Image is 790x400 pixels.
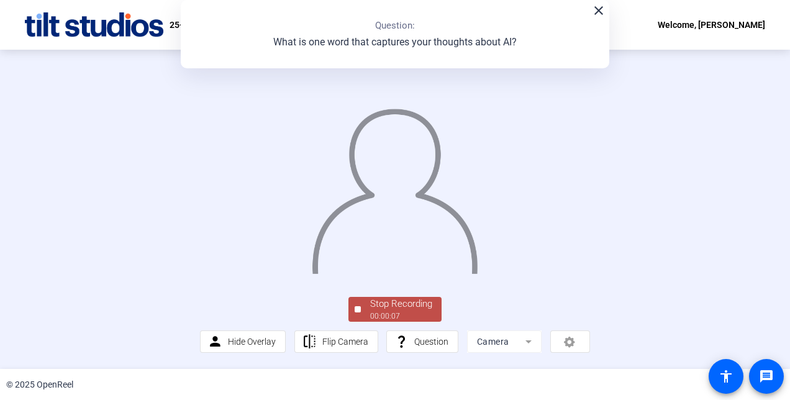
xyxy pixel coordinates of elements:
[302,334,317,350] mat-icon: flip
[386,330,458,353] button: Question
[25,12,163,37] img: OpenReel logo
[207,334,223,350] mat-icon: person
[759,369,774,384] mat-icon: message
[311,99,479,274] img: overlay
[370,311,432,322] div: 00:00:07
[294,330,378,353] button: Flip Camera
[591,3,606,18] mat-icon: close
[719,369,733,384] mat-icon: accessibility
[200,330,286,353] button: Hide Overlay
[273,35,517,50] p: What is one word that captures your thoughts about AI?
[322,337,368,347] span: Flip Camera
[6,378,73,391] div: © 2025 OpenReel
[170,17,386,32] p: 25-18190359-OPT-Optum Tech Oct Town Hall self-reco
[370,297,432,311] div: Stop Recording
[348,297,442,322] button: Stop Recording00:00:07
[228,337,276,347] span: Hide Overlay
[414,337,448,347] span: Question
[658,17,765,32] div: Welcome, [PERSON_NAME]
[375,19,415,33] p: Question:
[394,334,409,350] mat-icon: question_mark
